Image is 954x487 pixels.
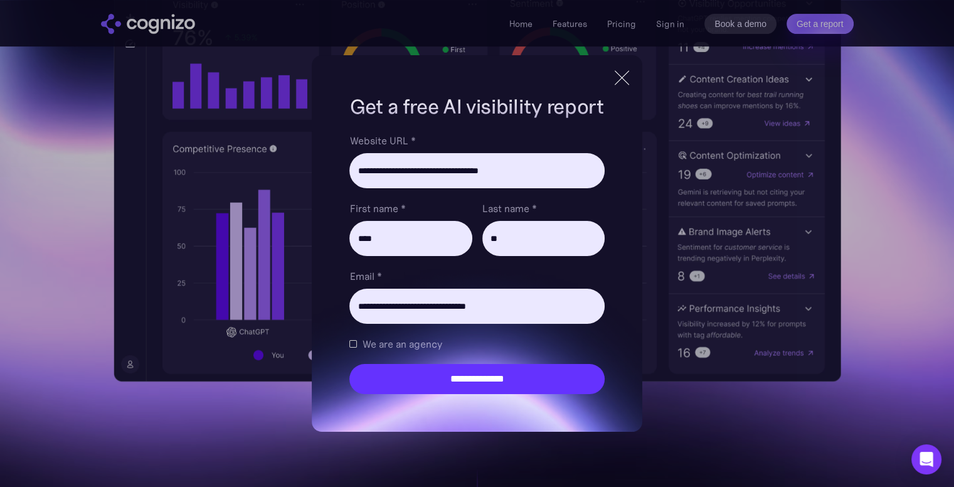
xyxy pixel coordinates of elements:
[362,336,442,351] span: We are an agency
[349,93,604,120] h1: Get a free AI visibility report
[911,444,941,474] div: Open Intercom Messenger
[482,201,605,216] label: Last name *
[349,133,604,148] label: Website URL *
[349,133,604,394] form: Brand Report Form
[349,201,472,216] label: First name *
[349,269,604,284] label: Email *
